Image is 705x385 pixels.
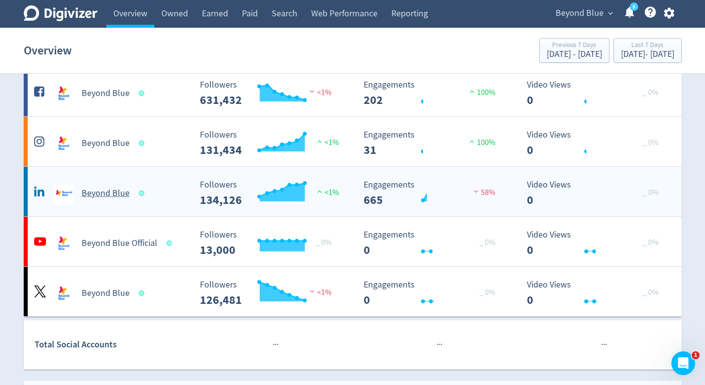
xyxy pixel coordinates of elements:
[643,188,658,197] span: _ 0%
[307,88,331,97] span: <1%
[277,338,279,351] span: ·
[436,338,438,351] span: ·
[643,288,658,297] span: _ 0%
[195,130,343,156] svg: Followers ---
[139,91,147,96] span: Data last synced: 29 Sep 2025, 1:02pm (AEST)
[195,180,343,206] svg: Followers ---
[139,191,147,196] span: Data last synced: 29 Sep 2025, 8:03am (AEST)
[603,338,605,351] span: ·
[24,67,682,116] a: Beyond Blue undefinedBeyond Blue Followers --- Followers 631,432 <1% Engagements 202 Engagements ...
[539,38,610,63] button: Previous 7 Days[DATE] - [DATE]
[54,84,74,103] img: Beyond Blue undefined
[467,88,495,97] span: 100%
[195,230,343,256] svg: Followers ---
[82,238,157,249] h5: Beyond Blue Official
[315,188,325,195] img: positive-performance.svg
[359,280,507,306] svg: Engagements 0
[359,130,507,156] svg: Engagements 31
[24,217,682,266] a: Beyond Blue Official undefinedBeyond Blue Official Followers --- _ 0% Followers 13,000 Engagement...
[24,117,682,166] a: Beyond Blue undefinedBeyond Blue Followers --- Followers 131,434 <1% Engagements 31 Engagements 3...
[547,50,602,59] div: [DATE] - [DATE]
[467,138,495,147] span: 100%
[359,230,507,256] svg: Engagements 0
[82,88,130,99] h5: Beyond Blue
[24,167,682,216] a: Beyond Blue undefinedBeyond Blue Followers --- Followers 134,126 <1% Engagements 665 Engagements ...
[692,351,700,359] span: 1
[438,338,440,351] span: ·
[643,88,658,97] span: _ 0%
[556,5,604,21] span: Beyond Blue
[522,280,670,306] svg: Video Views 0
[471,188,495,197] span: 58%
[522,230,670,256] svg: Video Views 0
[671,351,695,375] iframe: Intercom live chat
[139,141,147,146] span: Data last synced: 29 Sep 2025, 8:03am (AEST)
[605,338,607,351] span: ·
[54,134,74,153] img: Beyond Blue undefined
[467,88,477,95] img: positive-performance.svg
[621,42,674,50] div: Last 7 Days
[307,288,331,297] span: <1%
[601,338,603,351] span: ·
[166,241,175,246] span: Data last synced: 29 Sep 2025, 12:02am (AEST)
[522,180,670,206] svg: Video Views 0
[24,267,682,316] a: Beyond Blue undefinedBeyond Blue Followers --- Followers 126,481 <1% Engagements 0 Engagements 0 ...
[24,35,72,66] h1: Overview
[82,188,130,199] h5: Beyond Blue
[613,38,682,63] button: Last 7 Days[DATE]- [DATE]
[522,130,670,156] svg: Video Views 0
[440,338,442,351] span: ·
[82,138,130,149] h5: Beyond Blue
[316,238,331,247] span: _ 0%
[359,80,507,106] svg: Engagements 202
[54,284,74,303] img: Beyond Blue undefined
[82,288,130,299] h5: Beyond Blue
[522,80,670,106] svg: Video Views 0
[195,80,343,106] svg: Followers ---
[307,88,317,95] img: negative-performance.svg
[547,42,602,50] div: Previous 7 Days
[273,338,275,351] span: ·
[621,50,674,59] div: [DATE] - [DATE]
[632,3,635,10] text: 5
[630,2,638,11] a: 5
[643,238,658,247] span: _ 0%
[275,338,277,351] span: ·
[467,138,477,145] img: positive-performance.svg
[552,5,615,21] button: Beyond Blue
[359,180,507,206] svg: Engagements 665
[479,238,495,247] span: _ 0%
[139,290,147,296] span: Data last synced: 29 Sep 2025, 4:02pm (AEST)
[315,138,339,147] span: <1%
[315,138,325,145] img: positive-performance.svg
[195,280,343,306] svg: Followers ---
[479,288,495,297] span: _ 0%
[307,288,317,295] img: negative-performance.svg
[54,184,74,203] img: Beyond Blue undefined
[54,234,74,253] img: Beyond Blue Official undefined
[35,337,192,352] div: Total Social Accounts
[471,188,481,195] img: negative-performance.svg
[315,188,339,197] span: <1%
[606,9,615,18] span: expand_more
[643,138,658,147] span: _ 0%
